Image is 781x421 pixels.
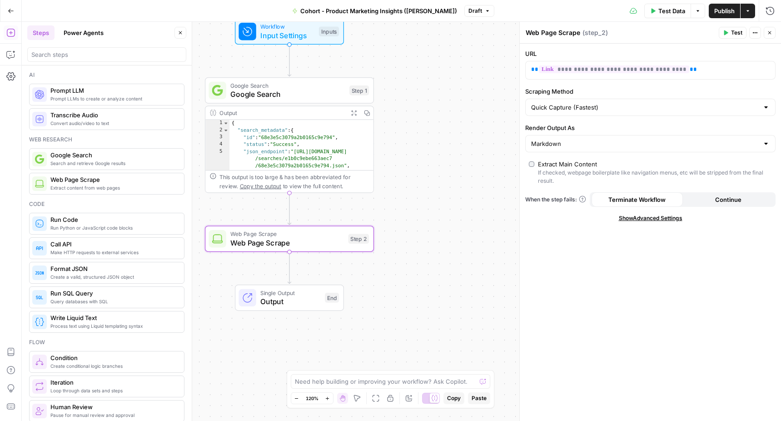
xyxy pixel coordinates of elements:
[223,127,229,134] span: Toggle code folding, rows 2 through 12
[223,120,229,127] span: Toggle code folding, rows 1 through 41
[447,394,461,402] span: Copy
[50,240,177,249] span: Call API
[538,169,772,185] div: If checked, webpage boilerplate like navigation menus, etc will be stripped from the final result.
[260,288,320,297] span: Single Output
[50,313,177,322] span: Write Liquid Text
[526,28,580,37] textarea: Web Page Scrape
[230,89,345,100] span: Google Search
[619,214,682,222] span: Show Advanced Settings
[205,285,374,311] div: Single OutputOutputEnd
[58,25,109,40] button: Power Agents
[205,77,374,193] div: Google SearchGoogle SearchStep 1Output{ "search_metadata":{ "id":"68e3e5c3079a2b0165c9e794", "sta...
[29,71,184,79] div: Ai
[714,6,735,15] span: Publish
[50,215,177,224] span: Run Code
[715,195,741,204] span: Continue
[205,226,374,252] div: Web Page ScrapeWeb Page ScrapeStep 2
[443,392,464,404] button: Copy
[50,110,177,120] span: Transcribe Audio
[288,45,291,76] g: Edge from start to step_1
[658,6,685,15] span: Test Data
[29,338,184,346] div: Flow
[731,29,742,37] span: Test
[50,402,177,411] span: Human Review
[288,252,291,284] g: Edge from step_2 to end
[29,135,184,144] div: Web research
[50,150,177,160] span: Google Search
[205,127,229,134] div: 2
[464,5,494,17] button: Draft
[325,293,339,303] div: End
[608,195,666,204] span: Terminate Workflow
[260,22,314,31] span: Workflow
[219,108,344,117] div: Output
[529,161,534,167] input: Extract Main ContentIf checked, webpage boilerplate like navigation menus, etc will be stripped f...
[525,49,776,58] label: URL
[644,4,691,18] button: Test Data
[319,26,339,36] div: Inputs
[27,25,55,40] button: Steps
[50,273,177,281] span: Create a valid, structured JSON object
[306,395,318,402] span: 120%
[205,170,229,205] div: 6
[50,298,177,305] span: Query databases with SQL
[287,4,463,18] button: Cohort - Product Marketing Insights ([PERSON_NAME])
[709,4,740,18] button: Publish
[468,7,482,15] span: Draft
[205,134,229,141] div: 3
[240,183,281,189] span: Copy the output
[472,394,487,402] span: Paste
[531,103,759,112] input: Quick Capture (Fastest)
[230,81,345,90] span: Google Search
[50,411,177,419] span: Pause for manual review and approval
[50,95,177,102] span: Prompt LLMs to create or analyze content
[219,173,369,190] div: This output is too large & has been abbreviated for review. to view the full content.
[525,195,586,204] a: When the step fails:
[582,28,608,37] span: ( step_2 )
[538,160,597,169] div: Extract Main Content
[205,148,229,170] div: 5
[50,378,177,387] span: Iteration
[50,249,177,256] span: Make HTTP requests to external services
[260,296,320,307] span: Output
[719,27,746,39] button: Test
[468,392,490,404] button: Paste
[205,120,229,127] div: 1
[531,139,759,148] input: Markdown
[50,160,177,167] span: Search and retrieve Google results
[205,18,374,45] div: WorkflowInput SettingsInputs
[300,6,457,15] span: Cohort - Product Marketing Insights ([PERSON_NAME])
[50,264,177,273] span: Format JSON
[50,224,177,231] span: Run Python or JavaScript code blocks
[349,85,369,95] div: Step 1
[260,30,314,41] span: Input Settings
[50,175,177,184] span: Web Page Scrape
[525,123,776,132] label: Render Output As
[205,141,229,148] div: 4
[50,86,177,95] span: Prompt LLM
[31,50,182,59] input: Search steps
[50,387,177,394] span: Loop through data sets and steps
[525,87,776,96] label: Scraping Method
[50,120,177,127] span: Convert audio/video to text
[50,289,177,298] span: Run SQL Query
[230,237,344,248] span: Web Page Scrape
[683,192,774,207] button: Continue
[348,234,369,244] div: Step 2
[288,193,291,225] g: Edge from step_1 to step_2
[50,353,177,362] span: Condition
[29,200,184,208] div: Code
[50,322,177,330] span: Process text using Liquid templating syntax
[230,230,344,238] span: Web Page Scrape
[50,362,177,370] span: Create conditional logic branches
[50,184,177,191] span: Extract content from web pages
